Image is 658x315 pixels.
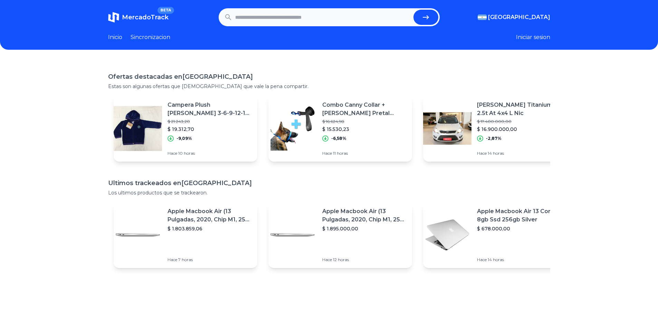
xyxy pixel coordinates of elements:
[322,225,407,232] p: $ 1.895.000,00
[477,151,561,156] p: Hace 14 horas
[114,202,257,268] a: Featured imageApple Macbook Air (13 Pulgadas, 2020, Chip M1, 256 Gb De Ssd, 8 Gb De Ram) - Plata$...
[168,126,252,133] p: $ 19.312,70
[168,101,252,117] p: Campera Plush [PERSON_NAME] 3-6-9-12-18-24-36 Meses Ruabel
[423,211,471,259] img: Featured image
[108,12,169,23] a: MercadoTrackBETA
[114,211,162,259] img: Featured image
[268,104,317,153] img: Featured image
[322,151,407,156] p: Hace 11 horas
[168,225,252,232] p: $ 1.803.859,06
[177,136,192,141] p: -9,09%
[168,207,252,224] p: Apple Macbook Air (13 Pulgadas, 2020, Chip M1, 256 Gb De Ssd, 8 Gb De Ram) - Plata
[268,95,412,162] a: Featured imageCombo Canny Collar + [PERSON_NAME] Pretal Adiestramient$ 16.624,98$ 15.530,23-6,58%...
[108,189,550,196] p: Los ultimos productos que se trackearon.
[322,257,407,262] p: Hace 12 horas
[322,207,407,224] p: Apple Macbook Air (13 Pulgadas, 2020, Chip M1, 256 Gb De Ssd, 8 Gb De Ram) - Plata
[478,15,487,20] img: Argentina
[168,119,252,124] p: $ 21.243,20
[114,95,257,162] a: Featured imageCampera Plush [PERSON_NAME] 3-6-9-12-18-24-36 Meses Ruabel$ 21.243,20$ 19.312,70-9,...
[108,178,550,188] h1: Ultimos trackeados en [GEOGRAPHIC_DATA]
[477,119,561,124] p: $ 17.400.000,00
[477,126,561,133] p: $ 16.900.000,00
[108,12,119,23] img: MercadoTrack
[322,126,407,133] p: $ 15.530,23
[108,33,122,41] a: Inicio
[114,104,162,153] img: Featured image
[322,119,407,124] p: $ 16.624,98
[478,13,550,21] button: [GEOGRAPHIC_DATA]
[158,7,174,14] span: BETA
[168,257,252,262] p: Hace 7 horas
[322,101,407,117] p: Combo Canny Collar + [PERSON_NAME] Pretal Adiestramient
[486,136,502,141] p: -2,87%
[477,101,561,117] p: [PERSON_NAME] Titanium 2.5t At 4x4 L Nic
[122,13,169,21] span: MercadoTrack
[168,151,252,156] p: Hace 10 horas
[477,207,561,224] p: Apple Macbook Air 13 Core I5 8gb Ssd 256gb Silver
[423,95,567,162] a: Featured image[PERSON_NAME] Titanium 2.5t At 4x4 L Nic$ 17.400.000,00$ 16.900.000,00-2,87%Hace 14...
[331,136,346,141] p: -6,58%
[477,225,561,232] p: $ 678.000,00
[488,13,550,21] span: [GEOGRAPHIC_DATA]
[131,33,170,41] a: Sincronizacion
[477,257,561,262] p: Hace 14 horas
[268,211,317,259] img: Featured image
[108,72,550,82] h1: Ofertas destacadas en [GEOGRAPHIC_DATA]
[423,104,471,153] img: Featured image
[516,33,550,41] button: Iniciar sesion
[423,202,567,268] a: Featured imageApple Macbook Air 13 Core I5 8gb Ssd 256gb Silver$ 678.000,00Hace 14 horas
[108,83,550,90] p: Estas son algunas ofertas que [DEMOGRAPHIC_DATA] que vale la pena compartir.
[268,202,412,268] a: Featured imageApple Macbook Air (13 Pulgadas, 2020, Chip M1, 256 Gb De Ssd, 8 Gb De Ram) - Plata$...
